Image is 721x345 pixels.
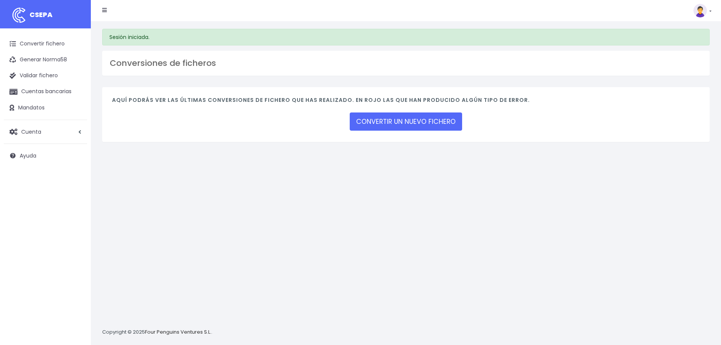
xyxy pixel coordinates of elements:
a: Convertir fichero [4,36,87,52]
div: Sesión iniciada. [102,29,710,45]
h3: Conversiones de ficheros [110,58,702,68]
a: Mandatos [4,100,87,116]
p: Copyright © 2025 . [102,328,212,336]
img: profile [693,4,707,17]
a: Four Penguins Ventures S.L. [145,328,211,336]
a: Ayuda [4,148,87,164]
span: Cuenta [21,128,41,135]
h4: Aquí podrás ver las últimas conversiones de fichero que has realizado. En rojo las que han produc... [112,97,700,107]
a: Generar Norma58 [4,52,87,68]
span: Ayuda [20,152,36,159]
a: Cuenta [4,124,87,140]
span: CSEPA [30,10,53,19]
a: Validar fichero [4,68,87,84]
a: CONVERTIR UN NUEVO FICHERO [350,112,462,131]
img: logo [9,6,28,25]
a: Cuentas bancarias [4,84,87,100]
